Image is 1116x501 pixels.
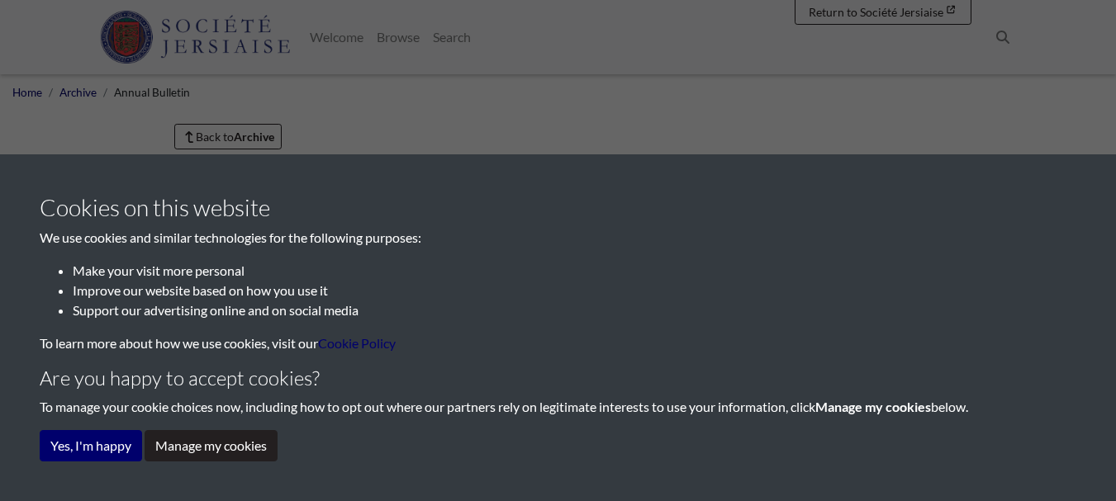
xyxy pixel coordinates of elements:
[145,430,278,461] button: Manage my cookies
[73,261,1076,281] li: Make your visit more personal
[40,397,1076,417] p: To manage your cookie choices now, including how to opt out where our partners rely on legitimate...
[40,333,1076,353] p: To learn more about how we use cookies, visit our
[73,281,1076,300] li: Improve our website based on how you use it
[73,300,1076,320] li: Support our advertising online and on social media
[815,399,931,414] strong: Manage my cookies
[318,335,396,351] a: learn more about cookies
[40,366,1076,390] h4: Are you happy to accept cookies?
[40,430,142,461] button: Yes, I'm happy
[40,228,1076,248] p: We use cookies and similar technologies for the following purposes:
[40,194,1076,222] h3: Cookies on this website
